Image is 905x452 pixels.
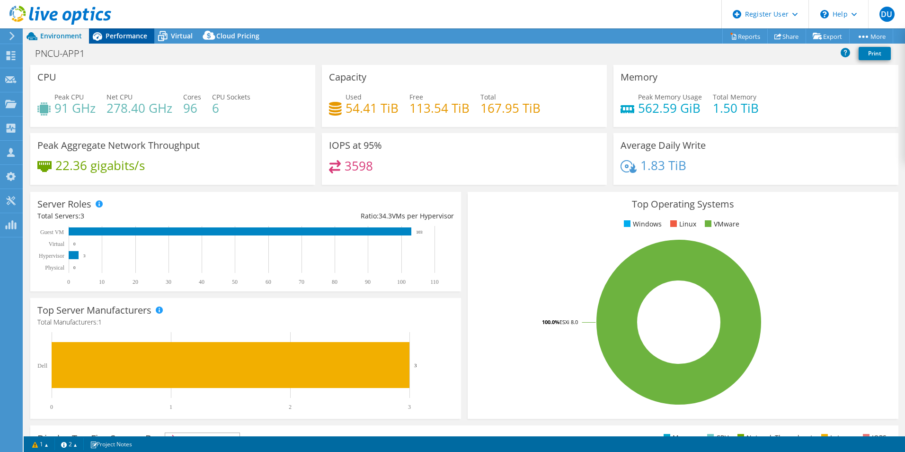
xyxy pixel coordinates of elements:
[414,362,417,368] text: 3
[266,279,271,285] text: 60
[638,92,702,101] span: Peak Memory Usage
[379,211,392,220] span: 34.3
[879,7,895,22] span: DU
[638,103,702,113] h4: 562.59 GiB
[37,140,200,151] h3: Peak Aggregate Network Throughput
[621,219,662,229] li: Windows
[820,10,829,18] svg: \n
[171,31,193,40] span: Virtual
[713,103,759,113] h4: 1.50 TiB
[332,279,337,285] text: 80
[99,279,105,285] text: 10
[861,433,887,443] li: IOPS
[409,92,423,101] span: Free
[621,72,657,82] h3: Memory
[329,72,366,82] h3: Capacity
[54,92,84,101] span: Peak CPU
[39,253,64,259] text: Hypervisor
[106,92,133,101] span: Net CPU
[416,230,423,235] text: 103
[54,438,84,450] a: 2
[55,160,145,171] h4: 22.36 gigabits/s
[40,229,64,235] text: Guest VM
[83,438,139,450] a: Project Notes
[98,317,102,326] span: 1
[67,279,70,285] text: 0
[80,211,84,220] span: 3
[37,362,47,369] text: Dell
[166,279,171,285] text: 30
[705,433,729,443] li: CPU
[232,279,238,285] text: 50
[640,160,686,171] h4: 1.83 TiB
[45,264,64,271] text: Physical
[299,279,304,285] text: 70
[859,47,891,60] a: Print
[365,279,371,285] text: 90
[199,279,204,285] text: 40
[73,265,76,270] text: 0
[246,211,454,221] div: Ratio: VMs per Hypervisor
[40,31,82,40] span: Environment
[26,438,55,450] a: 1
[409,103,470,113] h4: 113.54 TiB
[849,29,893,44] a: More
[542,318,559,325] tspan: 100.0%
[49,241,65,247] text: Virtual
[37,72,56,82] h3: CPU
[475,199,891,209] h3: Top Operating Systems
[31,48,99,59] h1: PNCU-APP1
[702,219,739,229] li: VMware
[806,29,850,44] a: Export
[480,92,496,101] span: Total
[559,318,578,325] tspan: ESXi 8.0
[106,31,147,40] span: Performance
[430,279,439,285] text: 110
[345,161,373,171] h4: 3598
[37,317,454,327] h4: Total Manufacturers:
[722,29,768,44] a: Reports
[408,404,411,410] text: 3
[289,404,292,410] text: 2
[346,92,362,101] span: Used
[183,92,201,101] span: Cores
[165,433,240,444] span: IOPS
[83,253,86,258] text: 3
[480,103,541,113] h4: 167.95 TiB
[133,279,138,285] text: 20
[106,103,172,113] h4: 278.40 GHz
[713,92,756,101] span: Total Memory
[73,242,76,246] text: 0
[668,219,696,229] li: Linux
[212,92,250,101] span: CPU Sockets
[183,103,201,113] h4: 96
[661,433,699,443] li: Memory
[621,140,706,151] h3: Average Daily Write
[169,404,172,410] text: 1
[329,140,382,151] h3: IOPS at 95%
[212,103,250,113] h4: 6
[216,31,259,40] span: Cloud Pricing
[397,279,406,285] text: 100
[37,211,246,221] div: Total Servers:
[767,29,806,44] a: Share
[50,404,53,410] text: 0
[54,103,96,113] h4: 91 GHz
[37,305,151,316] h3: Top Server Manufacturers
[819,433,854,443] li: Latency
[346,103,399,113] h4: 54.41 TiB
[37,199,91,209] h3: Server Roles
[735,433,813,443] li: Network Throughput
